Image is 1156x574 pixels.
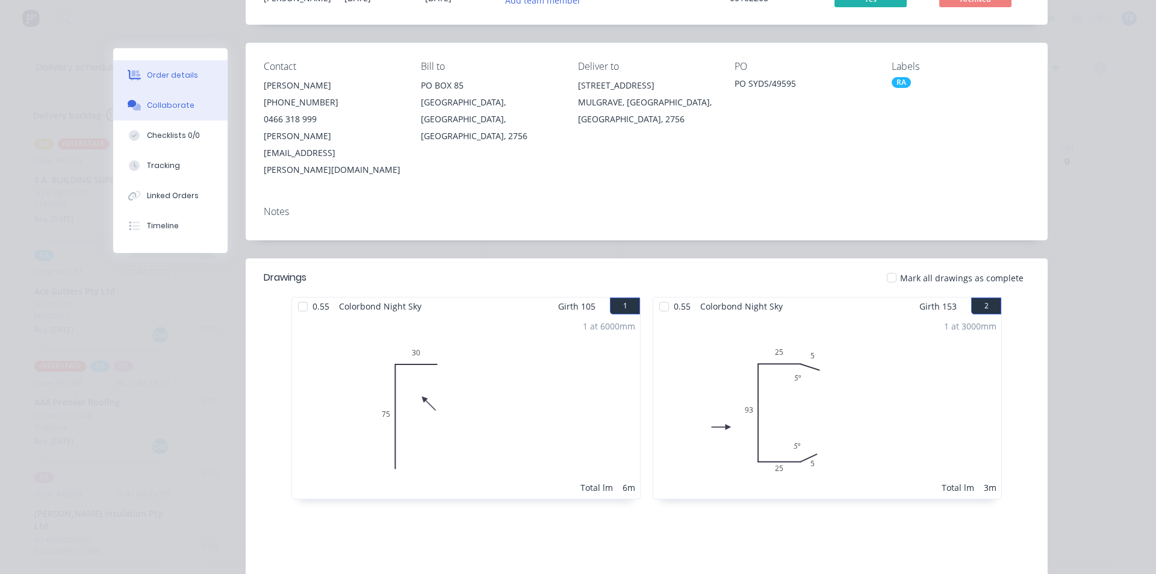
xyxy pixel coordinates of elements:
[580,481,613,494] div: Total lm
[653,315,1001,499] div: 0525932555º5º1 at 3000mmTotal lm3m
[623,481,635,494] div: 6m
[735,61,872,72] div: PO
[264,77,402,178] div: [PERSON_NAME][PHONE_NUMBER]0466 318 999[PERSON_NAME][EMAIL_ADDRESS][PERSON_NAME][DOMAIN_NAME]
[264,77,402,94] div: [PERSON_NAME]
[113,151,228,181] button: Tracking
[578,77,716,94] div: [STREET_ADDRESS]
[421,61,559,72] div: Bill to
[264,128,402,178] div: [PERSON_NAME][EMAIL_ADDRESS][PERSON_NAME][DOMAIN_NAME]
[113,181,228,211] button: Linked Orders
[147,190,199,201] div: Linked Orders
[942,481,974,494] div: Total lm
[610,298,640,314] button: 1
[578,77,716,128] div: [STREET_ADDRESS]MULGRAVE, [GEOGRAPHIC_DATA], [GEOGRAPHIC_DATA], 2756
[147,130,200,141] div: Checklists 0/0
[292,315,640,499] div: 075301 at 6000mmTotal lm6m
[919,298,957,315] span: Girth 153
[113,60,228,90] button: Order details
[113,211,228,241] button: Timeline
[264,61,402,72] div: Contact
[558,298,595,315] span: Girth 105
[334,298,426,315] span: Colorbond Night Sky
[984,481,996,494] div: 3m
[669,298,695,315] span: 0.55
[421,77,559,94] div: PO BOX 85
[147,100,194,111] div: Collaborate
[695,298,788,315] span: Colorbond Night Sky
[264,94,402,111] div: [PHONE_NUMBER]
[147,70,198,81] div: Order details
[421,77,559,145] div: PO BOX 85[GEOGRAPHIC_DATA], [GEOGRAPHIC_DATA], [GEOGRAPHIC_DATA], 2756
[971,298,1001,314] button: 2
[421,94,559,145] div: [GEOGRAPHIC_DATA], [GEOGRAPHIC_DATA], [GEOGRAPHIC_DATA], 2756
[264,111,402,128] div: 0466 318 999
[578,94,716,128] div: MULGRAVE, [GEOGRAPHIC_DATA], [GEOGRAPHIC_DATA], 2756
[892,61,1030,72] div: Labels
[308,298,334,315] span: 0.55
[113,120,228,151] button: Checklists 0/0
[147,160,180,171] div: Tracking
[113,90,228,120] button: Collaborate
[944,320,996,332] div: 1 at 3000mm
[583,320,635,332] div: 1 at 6000mm
[264,270,306,285] div: Drawings
[578,61,716,72] div: Deliver to
[735,77,872,94] div: PO SYDS/49595
[147,220,179,231] div: Timeline
[264,206,1030,217] div: Notes
[892,77,911,88] div: RA
[900,272,1024,284] span: Mark all drawings as complete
